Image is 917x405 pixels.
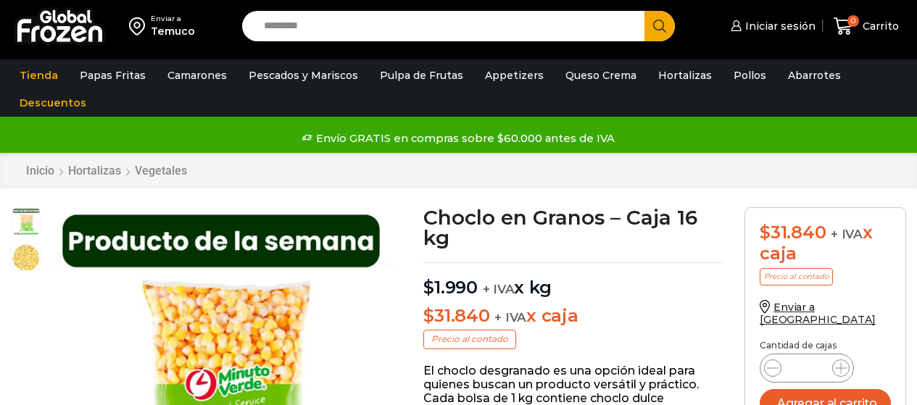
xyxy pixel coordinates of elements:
div: Enviar a [151,14,195,24]
a: Queso Crema [558,62,644,89]
input: Product quantity [793,358,821,378]
span: Iniciar sesión [742,19,816,33]
span: 0 [847,15,859,27]
a: Hortalizas [651,62,719,89]
span: + IVA [494,310,526,325]
a: Inicio [25,164,55,178]
a: Papas Fritas [72,62,153,89]
span: choclo [12,243,41,272]
span: choclo grano [12,208,41,237]
span: Carrito [859,19,899,33]
a: Hortalizas [67,164,122,178]
a: Abarrotes [781,62,848,89]
a: Appetizers [478,62,551,89]
a: Pulpa de Frutas [373,62,470,89]
p: Precio al contado [423,330,516,348]
a: Descuentos [12,89,94,117]
span: + IVA [483,282,515,296]
bdi: 31.840 [423,305,489,326]
p: x kg [423,262,723,298]
img: address-field-icon.svg [129,14,151,38]
button: Search button [644,11,675,41]
a: Iniciar sesión [727,12,816,41]
p: x caja [423,306,723,327]
a: Vegetales [134,164,188,178]
h1: Choclo en Granos – Caja 16 kg [423,207,723,248]
span: $ [760,222,771,243]
bdi: 31.840 [760,222,826,243]
a: Pescados y Mariscos [241,62,365,89]
span: $ [423,305,434,326]
div: x caja [760,222,891,264]
bdi: 1.990 [423,277,478,298]
p: Precio al contado [760,268,833,285]
a: 0 Carrito [830,9,903,43]
p: Cantidad de cajas [760,341,891,351]
span: $ [423,277,434,298]
a: Tienda [12,62,65,89]
span: + IVA [831,227,863,241]
a: Enviar a [GEOGRAPHIC_DATA] [760,301,876,326]
a: Pollos [726,62,773,89]
div: Temuco [151,24,195,38]
a: Camarones [160,62,234,89]
nav: Breadcrumb [25,164,188,178]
